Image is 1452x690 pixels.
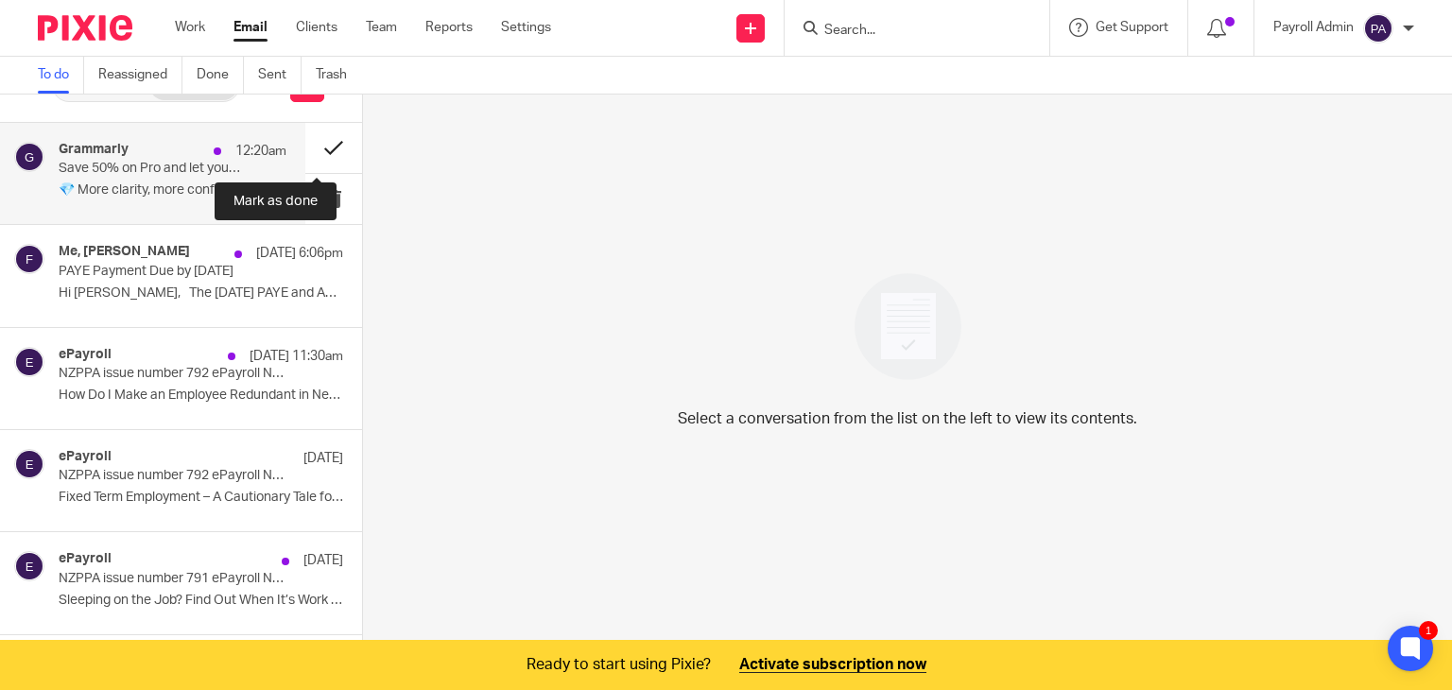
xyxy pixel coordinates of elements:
p: How Do I Make an Employee Redundant in New... [59,388,343,404]
p: Payroll Admin [1273,18,1354,37]
img: svg%3E [14,551,44,581]
a: Reassigned [98,57,182,94]
h4: ePayroll [59,347,112,363]
a: Settings [501,18,551,37]
a: Work [175,18,205,37]
p: Sleeping on the Job? Find Out When It’s Work +... [59,593,343,609]
p: NZPPA issue number 792 ePayroll Newsletter [59,468,286,484]
img: Pixie [38,15,132,41]
a: Trash [316,57,361,94]
p: Hi [PERSON_NAME], The [DATE] PAYE and Aug... [59,285,343,302]
img: image [842,261,974,392]
a: Done [197,57,244,94]
a: Sent [258,57,302,94]
img: svg%3E [14,347,44,377]
img: svg%3E [1363,13,1393,43]
p: 💎 More clarity, more confidence, less effort. ... [59,182,286,198]
h4: Me, [PERSON_NAME] [59,244,190,260]
p: [DATE] 11:30am [250,347,343,366]
p: NZPPA issue number 792 ePayroll Newsletter [59,366,286,382]
a: To do [38,57,84,94]
a: Team [366,18,397,37]
p: Select a conversation from the list on the left to view its contents. [678,407,1137,430]
input: Search [822,23,993,40]
p: Fixed Term Employment – A Cautionary Tale for... [59,490,343,506]
p: PAYE Payment Due by [DATE] [59,264,286,280]
a: Email [233,18,268,37]
p: [DATE] [303,551,343,570]
p: [DATE] 6:06pm [256,244,343,263]
p: 12:20am [235,142,286,161]
span: Get Support [1096,21,1168,34]
img: svg%3E [14,244,44,274]
div: 1 [1419,621,1438,640]
p: [DATE] [303,449,343,468]
h4: ePayroll [59,449,112,465]
a: Reports [425,18,473,37]
p: NZPPA issue number 791 ePayroll Newsletter [59,571,286,587]
img: svg%3E [14,449,44,479]
h4: Grammarly [59,142,129,158]
h4: ePayroll [59,551,112,567]
p: Save 50% on Pro and let your words do the work [59,161,241,177]
img: svg%3E [14,142,44,172]
a: Clients [296,18,337,37]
